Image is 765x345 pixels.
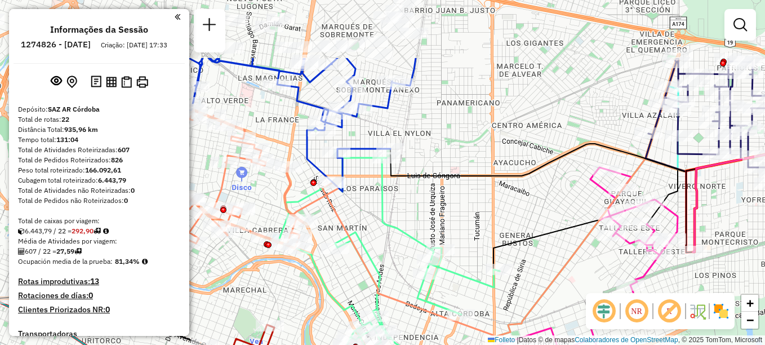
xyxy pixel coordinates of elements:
[103,228,109,235] i: Meta Caixas/viagem: 325,98 Diferença: -33,08
[94,228,101,235] i: Total de rotas
[741,295,758,312] a: Acercar
[18,196,180,206] div: Total de Pedidos não Roteirizados:
[575,336,678,344] a: Colaboradores de OpenStreetMap
[623,298,650,325] span: Ocultar NR
[56,247,74,255] strong: 27,59
[88,73,104,91] button: Logs desbloquear sessão
[64,73,79,91] button: Centralizar mapa no depósito ou ponto de apoio
[88,290,93,300] strong: 0
[74,248,82,255] i: Total de rotas
[134,74,150,90] button: Imprimir Rotas
[18,114,180,125] div: Total de rotas:
[142,258,148,265] em: Média calculada utilizando a maior ocupação (%Peso ou %Cubagem) de cada rota da sessão. Rotas cro...
[741,312,758,329] a: Alejar
[64,125,98,134] strong: 935,96 km
[746,313,754,327] span: −
[111,156,123,164] strong: 826
[90,276,99,286] strong: 13
[18,277,180,286] h4: Rotas improdutivas:
[119,74,134,90] button: Visualizar Romaneio
[18,125,180,135] div: Distância Total:
[18,257,113,266] span: Ocupación media de la prueba:
[746,296,754,310] span: +
[18,185,180,196] div: Total de Atividades não Roteirizadas:
[517,336,519,344] span: |
[50,24,148,35] h4: Informações da Sessão
[485,335,765,345] div: Datos © de mapas , © 2025 TomTom, Microsoft
[590,298,617,325] span: Ocultar deslocamento
[175,10,180,23] a: Clique aqui para minimizar o painel
[198,14,221,39] a: Nova sessão e pesquisa
[729,14,751,36] a: Exibir filtros
[48,73,64,91] button: Exibir sessão original
[18,135,180,145] div: Tempo total:
[656,298,683,325] span: Exibir rótulo
[18,236,180,246] div: Média de Atividades por viagem:
[104,74,119,89] button: Visualizar relatório de Roteirização
[18,248,25,255] i: Total de Atividades
[118,145,130,154] strong: 607
[131,186,135,194] strong: 0
[21,39,91,50] h6: 1274826 - [DATE]
[25,227,94,235] font: 6.443,79 / 22 =
[712,302,730,320] img: Exibir/Ocultar setores
[688,302,706,320] img: Fluxo de ruas
[18,104,180,114] div: Depósito:
[18,228,25,235] i: Cubagem total roteirizado
[18,175,180,185] div: Cubagem total roteirizado:
[61,115,69,123] strong: 22
[96,40,172,50] div: Criação: [DATE] 17:33
[18,291,180,300] h4: Rotaciones de días:
[18,305,180,315] h4: Clientes Priorizados NR:
[56,135,78,144] strong: 131:04
[18,165,180,175] div: Peso total roteirizado:
[488,336,515,344] a: Folleto
[105,304,110,315] strong: 0
[18,216,180,226] div: Total de caixas por viagem:
[124,196,128,205] strong: 0
[115,257,140,266] strong: 81,34%
[98,176,126,184] strong: 6.443,79
[72,227,94,235] strong: 292,90
[18,329,180,339] h4: Transportadoras
[85,166,121,174] strong: 166.092,61
[18,145,180,155] div: Total de Atividades Roteirizadas:
[25,247,74,255] font: 607 / 22 =
[18,155,180,165] div: Total de Pedidos Roteirizados:
[48,105,100,113] strong: SAZ AR Córdoba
